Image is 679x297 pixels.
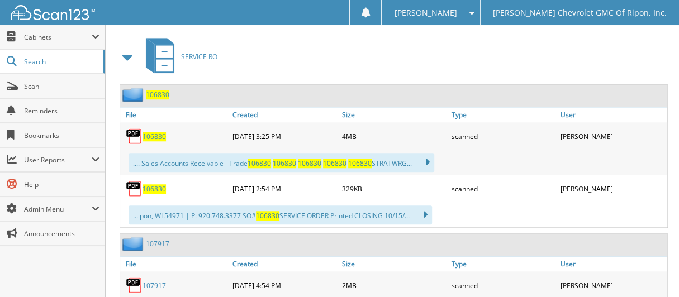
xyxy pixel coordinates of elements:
[120,256,230,271] a: File
[129,205,432,224] div: ...ipon, WI 54971 | P: 920.748.3377 SO# SERVICE ORDER Printed CLOSING 10/15/...
[146,239,169,248] a: 107917
[323,159,346,168] span: 106830
[24,131,99,140] span: Bookmarks
[558,178,667,200] div: [PERSON_NAME]
[181,52,217,61] span: SERVICE RO
[126,180,143,197] img: PDF.png
[24,82,99,91] span: Scan
[493,9,667,16] span: [PERSON_NAME] Chevrolet GMC Of Ripon, Inc.
[11,5,95,20] img: scan123-logo-white.svg
[24,32,92,42] span: Cabinets
[558,107,667,122] a: User
[256,211,279,221] span: 106830
[558,125,667,147] div: [PERSON_NAME]
[143,281,166,290] a: 107917
[448,107,558,122] a: Type
[24,106,99,116] span: Reminders
[126,128,143,145] img: PDF.png
[230,125,339,147] div: [DATE] 3:25 PM
[230,107,339,122] a: Created
[120,107,230,122] a: File
[146,90,169,99] a: 106830
[273,159,296,168] span: 106830
[448,125,558,147] div: scanned
[339,274,449,296] div: 2MB
[230,274,339,296] div: [DATE] 4:54 PM
[448,274,558,296] div: scanned
[126,277,143,294] img: PDF.png
[129,153,434,172] div: .... Sales Accounts Receivable - Trade STRATWRG...
[248,159,271,168] span: 106830
[339,125,449,147] div: 4MB
[339,178,449,200] div: 329KB
[143,184,166,194] a: 106830
[558,256,667,271] a: User
[558,274,667,296] div: [PERSON_NAME]
[24,204,92,214] span: Admin Menu
[230,256,339,271] a: Created
[230,178,339,200] div: [DATE] 2:54 PM
[395,9,457,16] span: [PERSON_NAME]
[448,178,558,200] div: scanned
[24,180,99,189] span: Help
[298,159,321,168] span: 106830
[122,88,146,102] img: folder2.png
[448,256,558,271] a: Type
[143,132,166,141] a: 106830
[348,159,372,168] span: 106830
[139,35,217,79] a: SERVICE RO
[24,229,99,238] span: Announcements
[24,155,92,165] span: User Reports
[122,237,146,251] img: folder2.png
[339,107,449,122] a: Size
[24,57,98,66] span: Search
[339,256,449,271] a: Size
